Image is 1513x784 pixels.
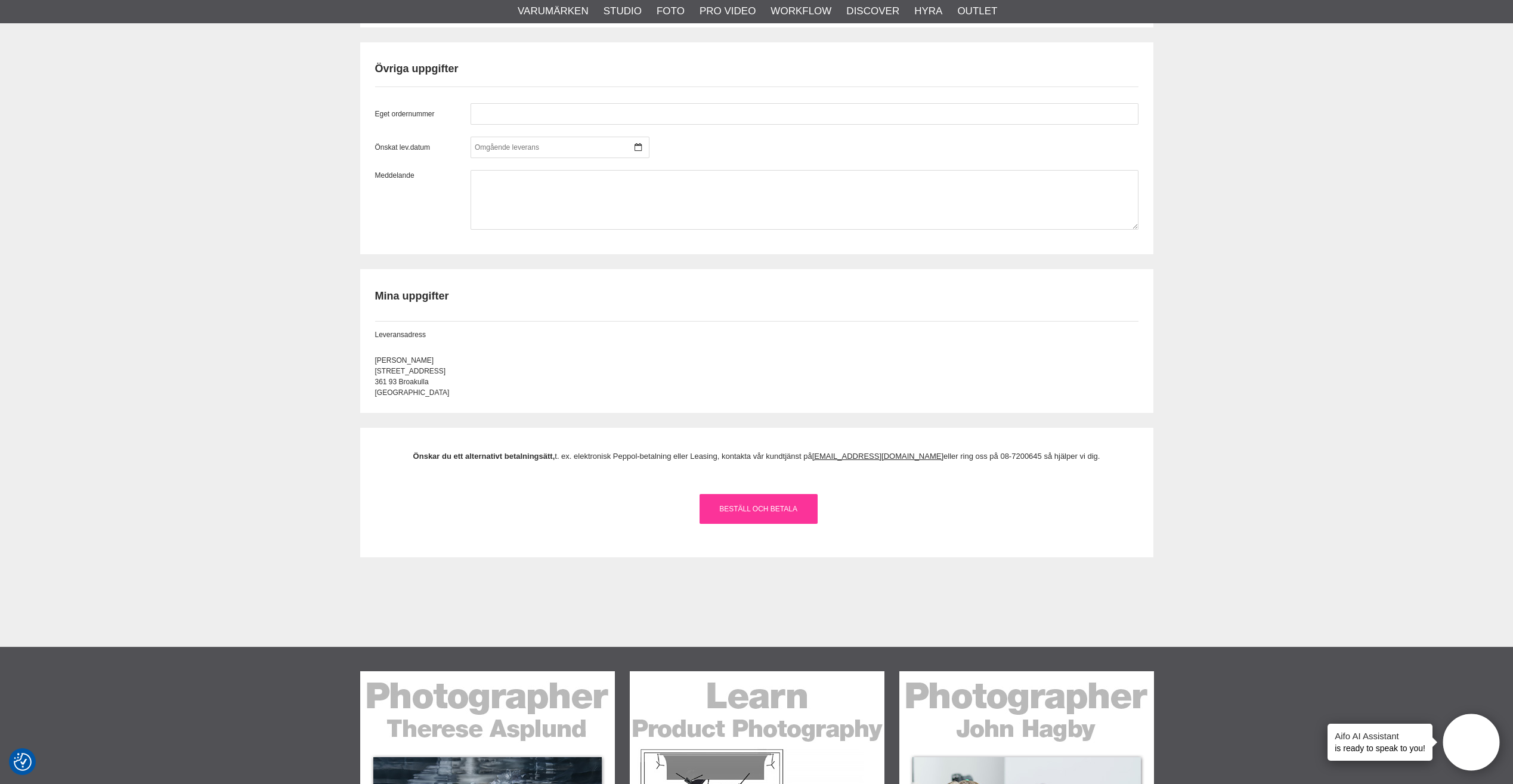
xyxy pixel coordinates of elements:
[812,452,943,461] a: [EMAIL_ADDRESS][DOMAIN_NAME]
[375,388,450,397] span: [GEOGRAPHIC_DATA]
[657,4,685,19] a: Foto
[375,367,446,375] span: [STREET_ADDRESS]
[14,753,32,771] img: Revisit consent button
[375,61,1138,76] h2: Övriga uppgifter
[700,4,756,19] a: Pro Video
[413,452,555,461] strong: Önskar du ett alternativt betalningsätt,
[1328,724,1432,761] div: is ready to speak to you!
[518,4,589,19] a: Varumärken
[375,331,426,339] span: Leveransadress
[375,142,471,153] label: Önskat lev.datum
[375,289,1138,304] h2: Mina uppgifter
[375,170,471,230] label: Meddelande
[957,4,997,19] a: Outlet
[390,450,1124,463] p: t. ex. elektronisk Peppol-betalning eller Leasing, kontakta vår kundtjänst på eller ring oss på 0...
[375,378,429,386] span: 361 93 Broakulla
[771,4,831,19] a: Workflow
[846,4,899,19] a: Discover
[914,4,942,19] a: Hyra
[700,494,818,524] a: Beställ och Betala
[375,109,471,119] label: Eget ordernummer
[14,751,32,773] button: Samtyckesinställningar
[604,4,642,19] a: Studio
[375,356,434,365] span: [PERSON_NAME]
[1335,730,1425,742] h4: Aifo AI Assistant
